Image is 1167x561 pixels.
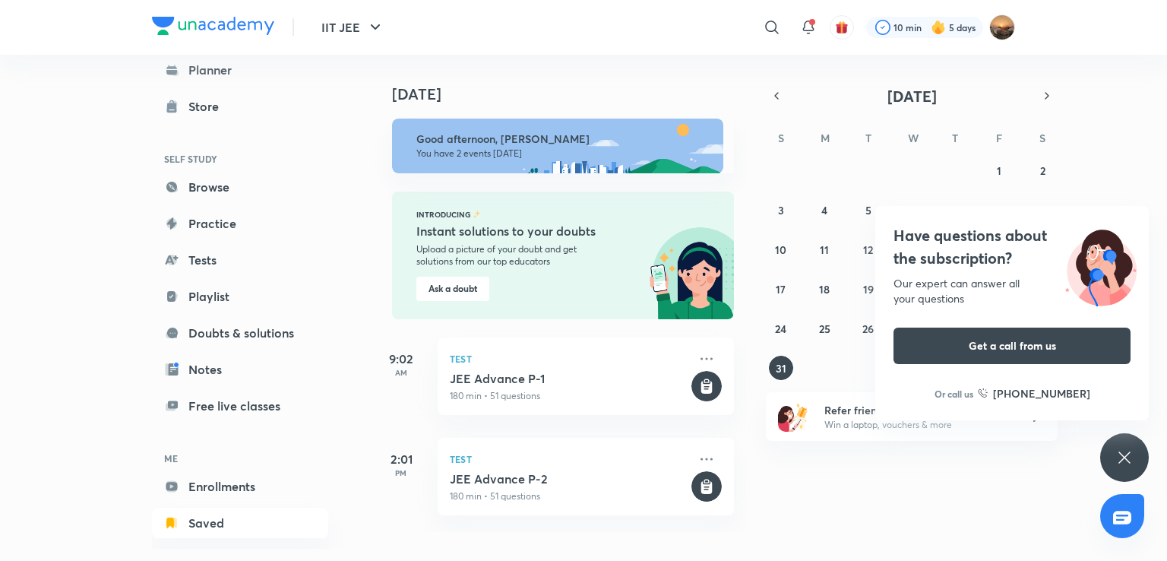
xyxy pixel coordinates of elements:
[152,391,328,421] a: Free live classes
[856,316,881,341] button: August 26, 2025
[152,354,328,385] a: Notes
[778,203,784,217] abbr: August 3, 2025
[952,131,958,145] abbr: Thursday
[893,224,1131,270] h4: Have questions about the subscription?
[769,316,793,341] button: August 24, 2025
[812,198,837,222] button: August 4, 2025
[450,371,688,386] h5: JEE Advance P-1
[909,203,915,217] abbr: August 6, 2025
[450,471,688,487] h5: JEE Advance P-2
[821,131,830,145] abbr: Monday
[863,242,873,257] abbr: August 12, 2025
[863,282,874,296] abbr: August 19, 2025
[152,17,274,39] a: Company Logo
[450,490,688,503] p: 180 min • 51 questions
[152,208,328,239] a: Practice
[812,237,837,261] button: August 11, 2025
[416,147,710,160] p: You have 2 events [DATE]
[1039,203,1045,217] abbr: August 9, 2025
[371,450,432,468] h5: 2:01
[392,85,749,103] h4: [DATE]
[978,385,1090,401] a: [PHONE_NUMBER]
[778,401,808,432] img: referral
[1030,198,1055,222] button: August 9, 2025
[312,12,394,43] button: IIT JEE
[943,198,967,222] button: August 7, 2025
[887,86,937,106] span: [DATE]
[416,277,489,301] button: Ask a doubt
[935,387,973,401] p: Or call us
[416,210,471,219] p: Introducing
[987,198,1011,222] button: August 8, 2025
[416,243,612,268] p: Upload a picture of your doubt and get solutions from our top educators
[450,450,688,468] p: Test
[875,20,890,35] img: check rounded
[787,85,1036,106] button: [DATE]
[450,350,688,368] p: Test
[997,163,1001,178] abbr: August 1, 2025
[152,17,274,35] img: Company Logo
[856,198,881,222] button: August 5, 2025
[473,210,481,219] img: feature
[778,131,784,145] abbr: Sunday
[152,146,328,172] h6: SELF STUDY
[152,91,328,122] a: Store
[824,402,1011,418] h6: Refer friends
[865,203,871,217] abbr: August 5, 2025
[862,322,874,336] abbr: August 26, 2025
[450,389,688,403] p: 180 min • 51 questions
[893,276,1131,306] div: Our expert can answer all your questions
[893,328,1131,364] button: Get a call from us
[371,350,432,368] h5: 9:02
[769,356,793,380] button: August 31, 2025
[416,222,616,240] h5: Instant solutions to your doubts
[152,55,328,85] a: Planner
[776,282,786,296] abbr: August 17, 2025
[371,468,432,477] p: PM
[152,318,328,348] a: Doubts & solutions
[152,508,328,538] a: Saved
[856,237,881,261] button: August 12, 2025
[819,282,830,296] abbr: August 18, 2025
[769,198,793,222] button: August 3, 2025
[152,445,328,471] h6: ME
[371,368,432,377] p: AM
[908,131,919,145] abbr: Wednesday
[152,172,328,202] a: Browse
[953,203,958,217] abbr: August 7, 2025
[812,277,837,301] button: August 18, 2025
[865,131,871,145] abbr: Tuesday
[996,203,1002,217] abbr: August 8, 2025
[856,277,881,301] button: August 19, 2025
[152,471,328,502] a: Enrollments
[931,20,946,35] img: streak
[835,21,849,34] img: avatar
[821,203,827,217] abbr: August 4, 2025
[824,418,1011,432] p: Win a laptop, vouchers & more
[188,97,228,116] div: Store
[900,198,924,222] button: August 6, 2025
[1053,224,1149,306] img: ttu_illustration_new.svg
[416,132,710,146] h6: Good afternoon, [PERSON_NAME]
[1040,163,1045,178] abbr: August 2, 2025
[812,316,837,341] button: August 25, 2025
[987,158,1011,182] button: August 1, 2025
[769,277,793,301] button: August 17, 2025
[152,245,328,275] a: Tests
[989,14,1015,40] img: Anisha Tiwari
[819,322,830,336] abbr: August 25, 2025
[830,15,854,40] button: avatar
[769,237,793,261] button: August 10, 2025
[775,322,786,336] abbr: August 24, 2025
[776,361,786,376] abbr: August 31, 2025
[152,281,328,312] a: Playlist
[993,385,1090,401] h6: [PHONE_NUMBER]
[820,242,829,257] abbr: August 11, 2025
[1039,131,1045,145] abbr: Saturday
[996,131,1002,145] abbr: Friday
[775,242,786,257] abbr: August 10, 2025
[392,119,723,173] img: afternoon
[1030,158,1055,182] button: August 2, 2025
